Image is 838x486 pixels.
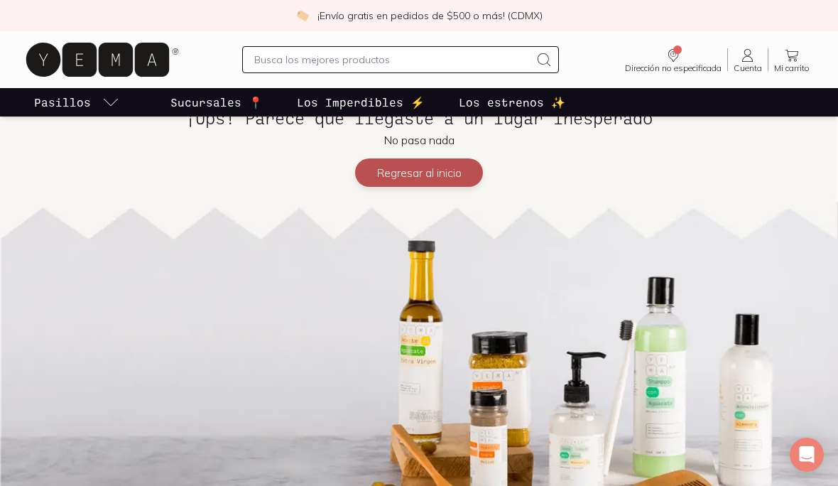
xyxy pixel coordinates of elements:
[294,88,428,117] a: Los Imperdibles ⚡️
[296,9,309,22] img: check
[734,64,762,72] span: Cuenta
[456,88,568,117] a: Los estrenos ✨
[728,47,768,72] a: Cuenta
[774,64,810,72] span: Mi carrito
[459,94,565,111] p: Los estrenos ✨
[317,9,543,23] p: ¡Envío gratis en pedidos de $500 o más! (CDMX)
[254,51,530,68] input: Busca los mejores productos
[168,88,266,117] a: Sucursales 📍
[619,47,727,72] a: Dirección no especificada
[31,88,122,117] a: pasillo-todos-link
[768,47,815,72] a: Mi carrito
[34,94,91,111] p: Pasillos
[625,64,722,72] span: Dirección no especificada
[297,94,425,111] p: Los Imperdibles ⚡️
[170,94,263,111] p: Sucursales 📍
[790,438,824,472] div: Open Intercom Messenger
[355,158,483,187] button: Regresar al inicio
